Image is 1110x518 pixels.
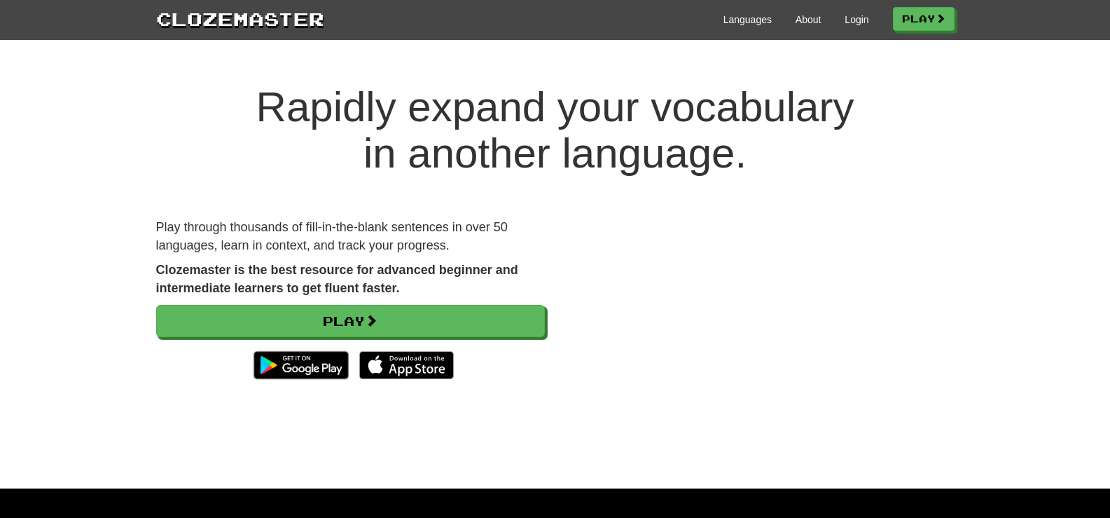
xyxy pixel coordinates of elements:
[247,344,355,386] img: Get it on Google Play
[723,13,772,27] a: Languages
[359,351,454,379] img: Download_on_the_App_Store_Badge_US-UK_135x40-25178aeef6eb6b83b96f5f2d004eda3bffbb37122de64afbaef7...
[156,305,545,337] a: Play
[156,6,324,32] a: Clozemaster
[156,263,518,295] strong: Clozemaster is the best resource for advanced beginner and intermediate learners to get fluent fa...
[893,7,955,31] a: Play
[796,13,821,27] a: About
[845,13,868,27] a: Login
[156,219,545,254] p: Play through thousands of fill-in-the-blank sentences in over 50 languages, learn in context, and...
